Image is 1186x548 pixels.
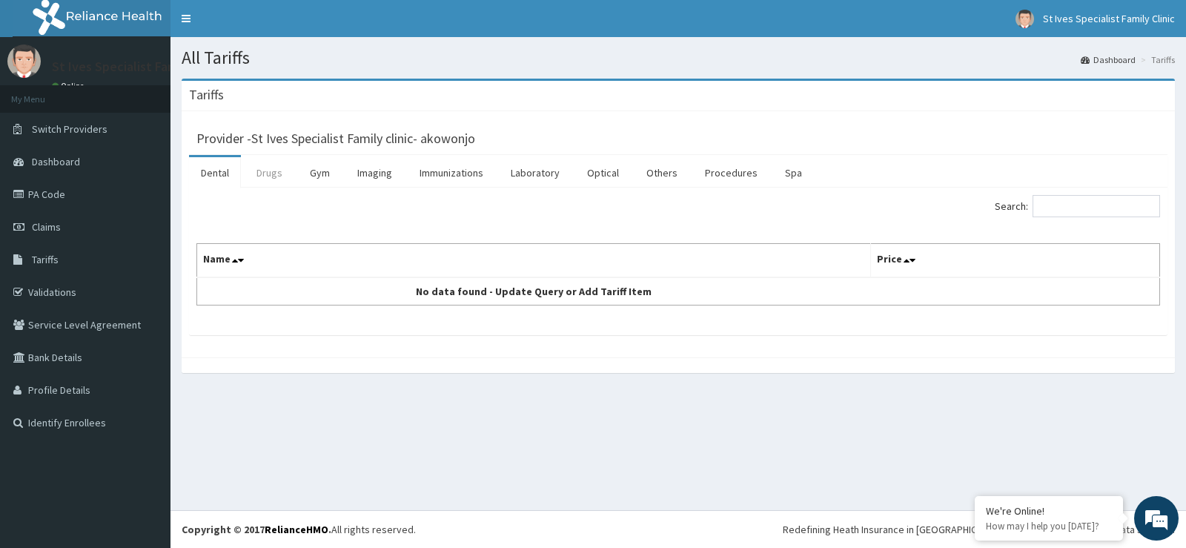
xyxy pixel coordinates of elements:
a: RelianceHMO [265,523,328,536]
a: Others [635,157,689,188]
img: User Image [7,44,41,78]
a: Laboratory [499,157,572,188]
p: St Ives Specialist Family Clinic [52,60,225,73]
div: Redefining Heath Insurance in [GEOGRAPHIC_DATA] using Telemedicine and Data Science! [783,522,1175,537]
footer: All rights reserved. [170,510,1186,548]
span: Switch Providers [32,122,107,136]
span: Tariffs [32,253,59,266]
a: Procedures [693,157,769,188]
a: Online [52,81,87,91]
a: Spa [773,157,814,188]
a: Optical [575,157,631,188]
a: Immunizations [408,157,495,188]
img: User Image [1016,10,1034,28]
a: Imaging [345,157,404,188]
div: We're Online! [986,504,1112,518]
span: Claims [32,220,61,234]
a: Drugs [245,157,294,188]
h1: All Tariffs [182,48,1175,67]
a: Gym [298,157,342,188]
label: Search: [995,195,1160,217]
h3: Tariffs [189,88,224,102]
span: Dashboard [32,155,80,168]
a: Dashboard [1081,53,1136,66]
td: No data found - Update Query or Add Tariff Item [197,277,871,306]
h3: Provider - St Ives Specialist Family clinic- akowonjo [196,132,475,145]
input: Search: [1033,195,1160,217]
th: Price [871,244,1160,278]
th: Name [197,244,871,278]
li: Tariffs [1137,53,1175,66]
a: Dental [189,157,241,188]
span: St Ives Specialist Family Clinic [1043,12,1175,25]
p: How may I help you today? [986,520,1112,532]
strong: Copyright © 2017 . [182,523,331,536]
